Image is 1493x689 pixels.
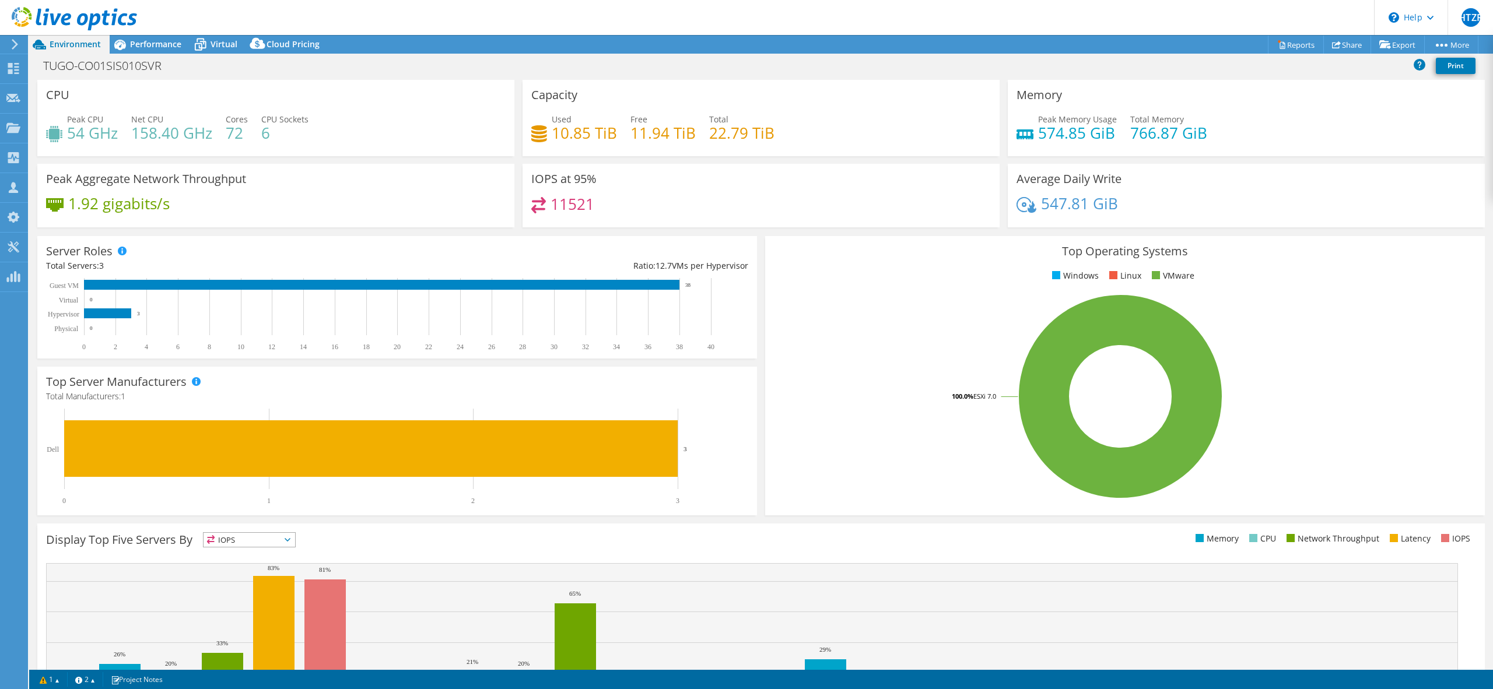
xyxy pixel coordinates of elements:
h4: 6 [261,126,309,139]
text: Dell [47,445,59,454]
text: 3 [676,497,679,505]
text: 14 [300,343,307,351]
span: Cores [226,114,248,125]
text: 0 [90,325,93,331]
svg: \n [1389,12,1399,23]
h3: Capacity [531,89,577,101]
h4: 72 [226,126,248,139]
h4: 574.85 GiB [1038,126,1117,139]
span: Performance [130,38,181,50]
text: 16 [331,343,338,351]
h4: 54 GHz [67,126,118,139]
text: 10 [237,343,244,351]
tspan: 100.0% [952,392,973,400]
h4: 11521 [551,198,594,210]
span: HTZR [1462,8,1480,27]
h4: 1.92 gigabits/s [68,197,170,210]
text: 6 [176,343,180,351]
text: 33% [216,639,228,646]
li: Network Throughput [1284,532,1379,545]
tspan: ESXi 7.0 [973,392,996,400]
span: Virtual [211,38,237,50]
span: Environment [50,38,101,50]
span: Total Memory [1130,114,1184,125]
text: 18 [363,343,370,351]
a: More [1424,36,1478,54]
h3: Top Operating Systems [774,245,1476,258]
text: 0 [90,297,93,303]
li: Windows [1049,269,1099,282]
a: Export [1371,36,1425,54]
li: CPU [1246,532,1276,545]
a: 1 [31,672,68,687]
span: Cloud Pricing [267,38,320,50]
text: Virtual [59,296,79,304]
h3: Average Daily Write [1017,173,1121,185]
text: 12 [268,343,275,351]
text: 20% [165,660,177,667]
text: 26 [488,343,495,351]
text: 0 [62,497,66,505]
text: 38 [676,343,683,351]
h3: IOPS at 95% [531,173,597,185]
h3: Peak Aggregate Network Throughput [46,173,246,185]
text: 24 [457,343,464,351]
text: 36 [644,343,651,351]
text: 4 [145,343,148,351]
text: 2 [114,343,117,351]
h3: Top Server Manufacturers [46,375,187,388]
h4: 22.79 TiB [709,126,774,139]
text: 3 [137,311,140,317]
h4: 547.81 GiB [1041,197,1118,210]
text: 8 [208,343,211,351]
h4: Total Manufacturers: [46,390,748,403]
span: Free [630,114,647,125]
h4: 158.40 GHz [131,126,212,139]
li: Memory [1193,532,1239,545]
text: 1 [267,497,271,505]
text: 22 [425,343,432,351]
span: Peak Memory Usage [1038,114,1117,125]
span: Total [709,114,728,125]
span: 3 [99,260,104,271]
text: 0 [82,343,86,351]
text: 40 [707,343,714,351]
text: 34 [613,343,620,351]
li: Linux [1106,269,1141,282]
text: Hypervisor [48,310,79,318]
h3: Memory [1017,89,1062,101]
h4: 766.87 GiB [1130,126,1207,139]
h4: 10.85 TiB [552,126,617,139]
span: IOPS [204,533,295,547]
text: 32 [582,343,589,351]
text: 3 [684,445,687,452]
text: 65% [569,590,581,597]
text: 81% [319,566,331,573]
a: Share [1323,36,1371,54]
text: Guest VM [50,282,79,290]
text: 30 [551,343,558,351]
h3: CPU [46,89,69,101]
text: 28 [519,343,526,351]
a: Reports [1268,36,1324,54]
text: 20 [394,343,401,351]
span: Net CPU [131,114,163,125]
text: 26% [114,651,125,658]
span: 12.7 [656,260,672,271]
span: CPU Sockets [261,114,309,125]
text: 83% [268,564,279,571]
li: Latency [1387,532,1431,545]
text: 2 [471,497,475,505]
text: 29% [819,646,831,653]
h3: Server Roles [46,245,113,258]
div: Ratio: VMs per Hypervisor [397,259,748,272]
text: 20% [518,660,530,667]
text: Physical [54,325,78,333]
a: 2 [67,672,103,687]
li: IOPS [1438,532,1470,545]
span: 1 [121,391,125,402]
span: Used [552,114,572,125]
div: Total Servers: [46,259,397,272]
li: VMware [1149,269,1194,282]
h1: TUGO-CO01SIS010SVR [38,59,180,72]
